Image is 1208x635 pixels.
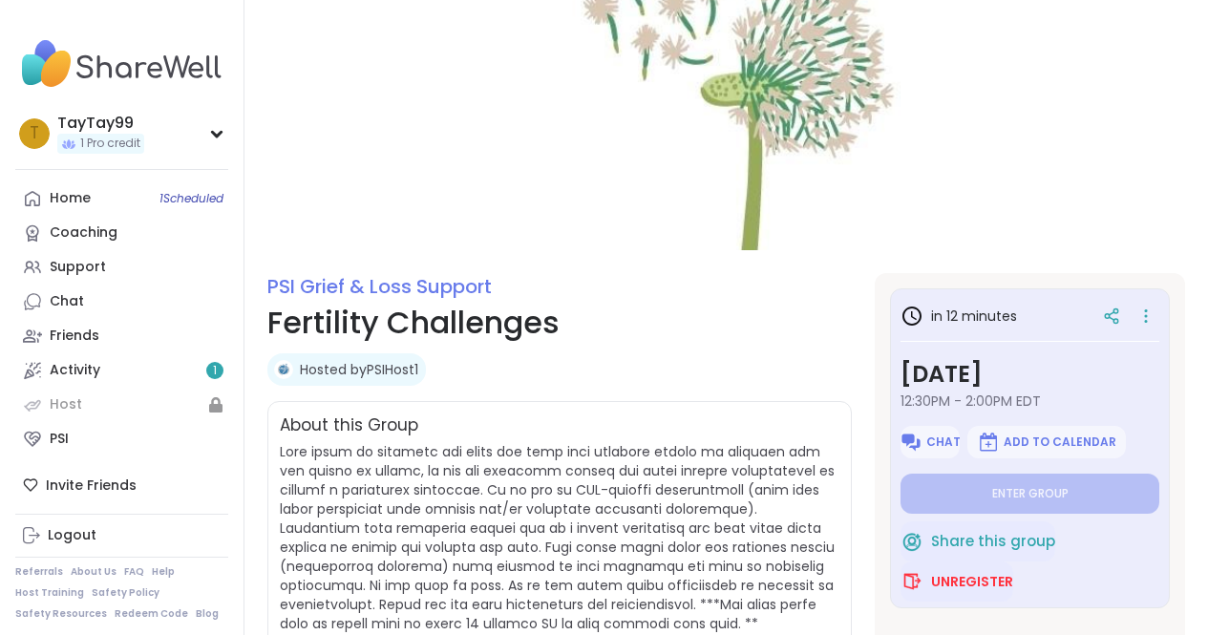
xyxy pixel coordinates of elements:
[15,422,228,456] a: PSI
[50,189,91,208] div: Home
[931,572,1013,591] span: Unregister
[50,327,99,346] div: Friends
[80,136,140,152] span: 1 Pro credit
[901,530,923,553] img: ShareWell Logomark
[280,413,418,438] h2: About this Group
[50,292,84,311] div: Chat
[15,388,228,422] a: Host
[196,607,219,621] a: Blog
[15,31,228,97] img: ShareWell Nav Logo
[926,434,961,450] span: Chat
[901,305,1017,328] h3: in 12 minutes
[15,519,228,553] a: Logout
[15,319,228,353] a: Friends
[15,250,228,285] a: Support
[152,565,175,579] a: Help
[931,531,1055,553] span: Share this group
[124,565,144,579] a: FAQ
[48,526,96,545] div: Logout
[213,363,217,379] span: 1
[901,357,1159,392] h3: [DATE]
[15,353,228,388] a: Activity1
[267,273,492,300] a: PSI Grief & Loss Support
[901,561,1013,602] button: Unregister
[901,570,923,593] img: ShareWell Logomark
[274,360,293,379] img: PSIHost1
[900,431,922,454] img: ShareWell Logomark
[977,431,1000,454] img: ShareWell Logomark
[15,607,107,621] a: Safety Resources
[267,300,852,346] h1: Fertility Challenges
[901,521,1055,561] button: Share this group
[15,565,63,579] a: Referrals
[901,474,1159,514] button: Enter group
[15,586,84,600] a: Host Training
[15,468,228,502] div: Invite Friends
[57,113,144,134] div: TayTay99
[30,121,39,146] span: T
[159,191,223,206] span: 1 Scheduled
[992,486,1069,501] span: Enter group
[71,565,117,579] a: About Us
[967,426,1126,458] button: Add to Calendar
[50,395,82,414] div: Host
[115,607,188,621] a: Redeem Code
[15,181,228,216] a: Home1Scheduled
[92,586,159,600] a: Safety Policy
[15,285,228,319] a: Chat
[15,216,228,250] a: Coaching
[300,360,418,379] a: Hosted byPSIHost1
[50,430,69,449] div: PSI
[901,426,960,458] button: Chat
[50,361,100,380] div: Activity
[1004,434,1116,450] span: Add to Calendar
[901,392,1159,411] span: 12:30PM - 2:00PM EDT
[50,223,117,243] div: Coaching
[50,258,106,277] div: Support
